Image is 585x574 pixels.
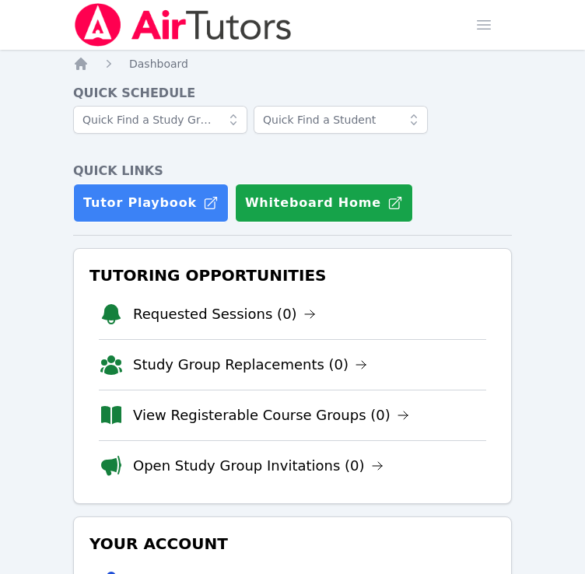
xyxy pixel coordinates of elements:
[73,184,229,222] a: Tutor Playbook
[73,3,293,47] img: Air Tutors
[73,84,512,103] h4: Quick Schedule
[133,404,409,426] a: View Registerable Course Groups (0)
[73,162,512,180] h4: Quick Links
[254,106,428,134] input: Quick Find a Student
[86,530,499,558] h3: Your Account
[73,56,512,72] nav: Breadcrumb
[133,455,384,477] a: Open Study Group Invitations (0)
[73,106,247,134] input: Quick Find a Study Group
[235,184,413,222] button: Whiteboard Home
[133,303,316,325] a: Requested Sessions (0)
[86,261,499,289] h3: Tutoring Opportunities
[129,56,188,72] a: Dashboard
[133,354,367,376] a: Study Group Replacements (0)
[129,58,188,70] span: Dashboard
